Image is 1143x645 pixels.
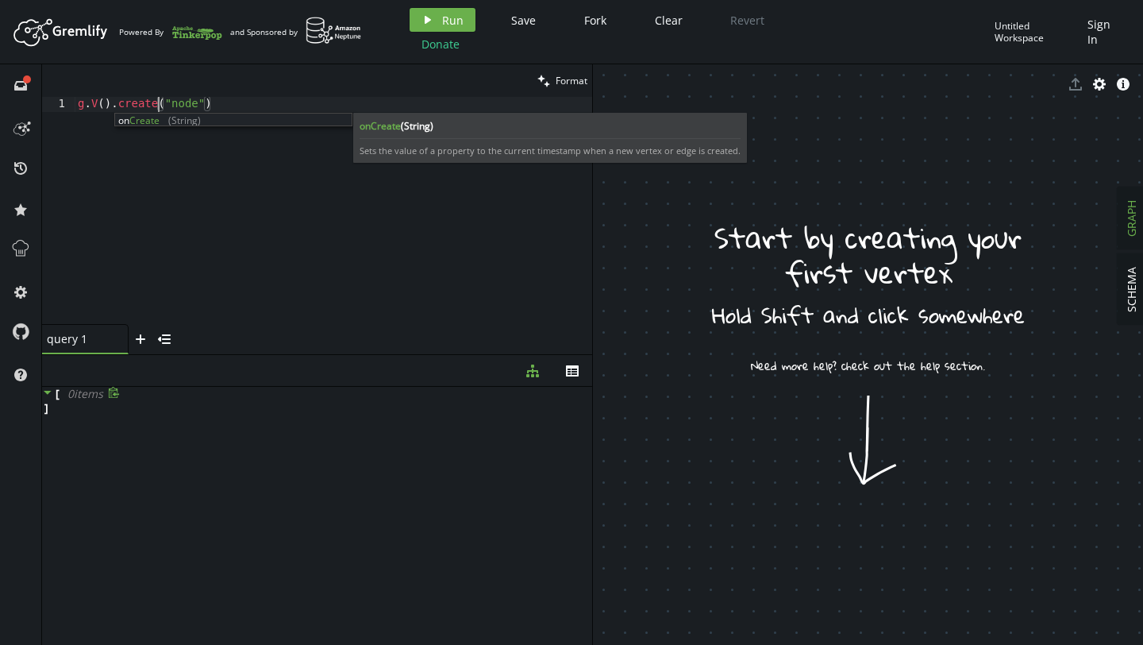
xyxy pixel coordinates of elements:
[56,387,60,401] span: [
[42,401,48,415] span: ]
[643,8,695,32] button: Clear
[360,145,741,156] span: Sets the value of a property to the current timestamp when a new vertex or edge is created.
[360,119,741,133] b: onCreate
[584,13,606,28] span: Fork
[1087,17,1123,47] span: Sign In
[42,97,75,112] div: 1
[1079,8,1131,56] button: Sign In
[1124,267,1139,312] span: SCHEMA
[533,64,592,97] button: Format
[119,18,222,46] div: Powered By
[499,8,548,32] button: Save
[67,386,103,401] span: 0 item s
[655,13,683,28] span: Clear
[730,13,764,28] span: Revert
[410,32,471,56] button: Donate
[995,20,1079,44] div: Untitled Workspace
[571,8,619,32] button: Fork
[410,8,475,32] button: Run
[230,17,362,47] div: and Sponsored by
[401,119,433,133] span: (String)
[306,17,362,44] img: AWS Neptune
[47,331,110,346] span: query 1
[1124,200,1139,237] span: GRAPH
[442,13,464,28] span: Run
[421,37,460,52] span: Donate
[114,113,352,126] div: Autocomplete suggestions
[511,13,536,28] span: Save
[718,8,776,32] button: Revert
[556,74,587,87] span: Format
